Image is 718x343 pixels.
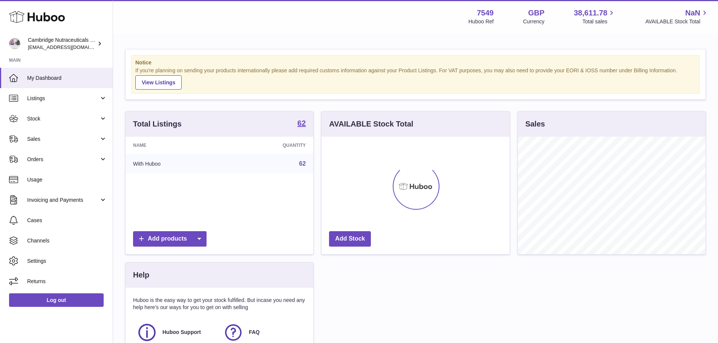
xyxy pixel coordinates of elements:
[126,154,225,174] td: With Huboo
[477,8,494,18] strong: 7549
[299,160,306,167] a: 62
[27,136,99,143] span: Sales
[27,115,99,122] span: Stock
[9,38,20,49] img: internalAdmin-7549@internal.huboo.com
[135,59,696,66] strong: Notice
[27,278,107,285] span: Returns
[28,37,96,51] div: Cambridge Nutraceuticals Ltd
[27,75,107,82] span: My Dashboard
[645,8,709,25] a: NaN AVAILABLE Stock Total
[27,95,99,102] span: Listings
[297,119,306,127] strong: 62
[135,67,696,90] div: If you're planning on sending your products internationally please add required customs informati...
[28,44,111,50] span: [EMAIL_ADDRESS][DOMAIN_NAME]
[135,75,182,90] a: View Listings
[525,119,545,129] h3: Sales
[523,18,545,25] div: Currency
[137,322,216,343] a: Huboo Support
[249,329,260,336] span: FAQ
[27,258,107,265] span: Settings
[27,197,99,204] span: Invoicing and Payments
[162,329,201,336] span: Huboo Support
[528,8,544,18] strong: GBP
[133,231,207,247] a: Add products
[468,18,494,25] div: Huboo Ref
[27,156,99,163] span: Orders
[297,119,306,128] a: 62
[574,8,616,25] a: 38,611.78 Total sales
[27,176,107,183] span: Usage
[582,18,616,25] span: Total sales
[329,231,371,247] a: Add Stock
[133,119,182,129] h3: Total Listings
[645,18,709,25] span: AVAILABLE Stock Total
[27,237,107,244] span: Channels
[685,8,700,18] span: NaN
[223,322,302,343] a: FAQ
[126,137,225,154] th: Name
[574,8,607,18] span: 38,611.78
[27,217,107,224] span: Cases
[329,119,413,129] h3: AVAILABLE Stock Total
[225,137,313,154] th: Quantity
[133,270,149,280] h3: Help
[133,297,306,311] p: Huboo is the easy way to get your stock fulfilled. But incase you need any help here's our ways f...
[9,293,104,307] a: Log out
